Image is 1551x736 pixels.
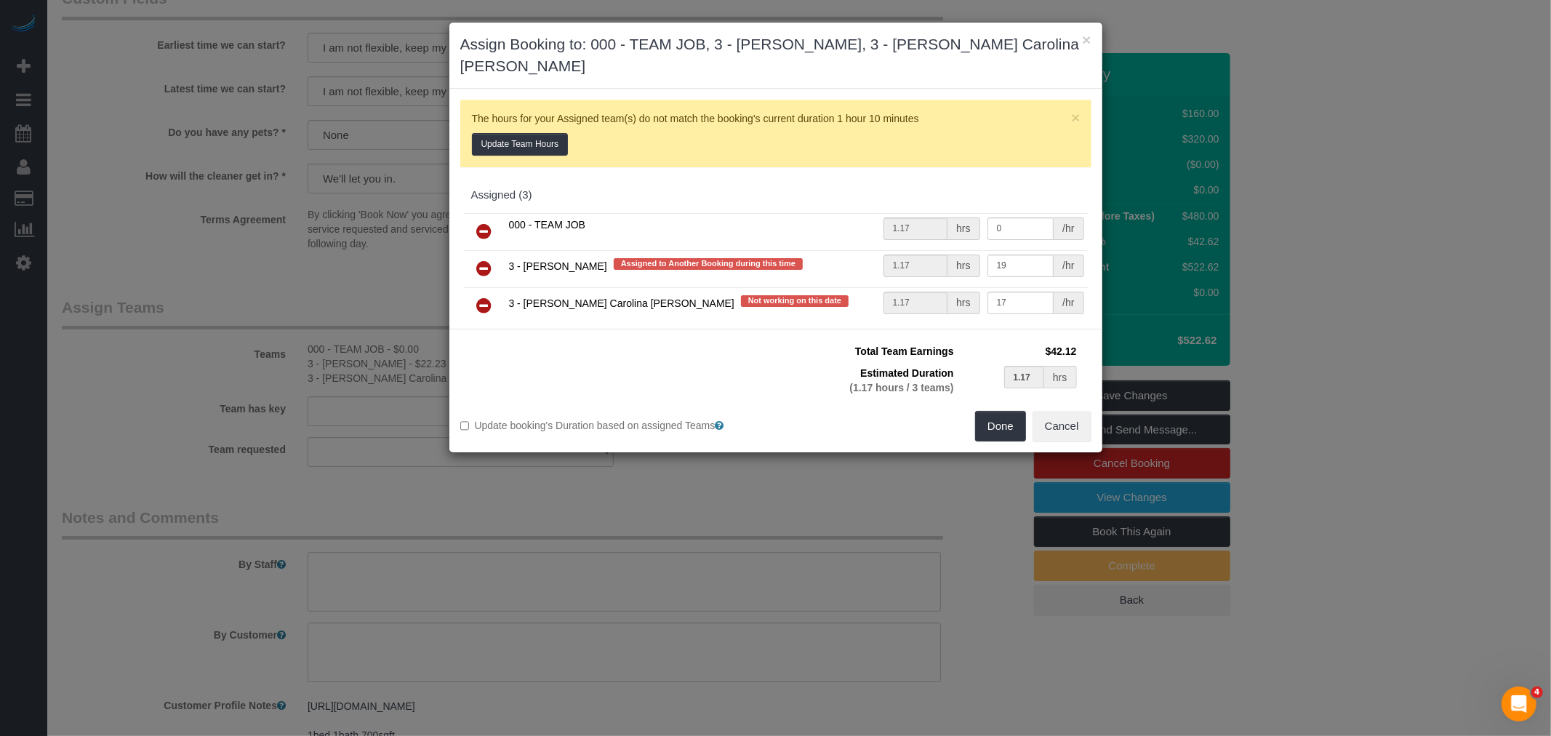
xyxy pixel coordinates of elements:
[1071,110,1080,125] button: Close
[1033,411,1091,441] button: Cancel
[1502,687,1536,721] iframe: Intercom live chat
[460,33,1091,77] h3: Assign Booking to: 000 - TEAM JOB, 3 - [PERSON_NAME], 3 - [PERSON_NAME] Carolina [PERSON_NAME]
[947,255,979,277] div: hrs
[1071,109,1080,126] span: ×
[472,111,1065,156] p: The hours for your Assigned team(s) do not match the booking's current duration 1 hour 10 minutes
[1082,32,1091,47] button: ×
[947,217,979,240] div: hrs
[860,367,953,379] span: Estimated Duration
[509,219,586,231] span: 000 - TEAM JOB
[1531,687,1543,698] span: 4
[790,380,954,395] div: (1.17 hours / 3 teams)
[471,189,1081,201] div: Assigned (3)
[975,411,1026,441] button: Done
[460,418,765,433] label: Update booking's Duration based on assigned Teams
[509,260,607,272] span: 3 - [PERSON_NAME]
[787,340,958,362] td: Total Team Earnings
[1054,217,1083,240] div: /hr
[947,292,979,314] div: hrs
[614,258,803,270] span: Assigned to Another Booking during this time
[460,421,470,431] input: Update booking's Duration based on assigned Teams
[509,297,734,309] span: 3 - [PERSON_NAME] Carolina [PERSON_NAME]
[472,133,569,156] button: Update Team Hours
[958,340,1081,362] td: $42.12
[1044,366,1076,388] div: hrs
[741,295,849,307] span: Not working on this date
[1054,255,1083,277] div: /hr
[1054,292,1083,314] div: /hr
